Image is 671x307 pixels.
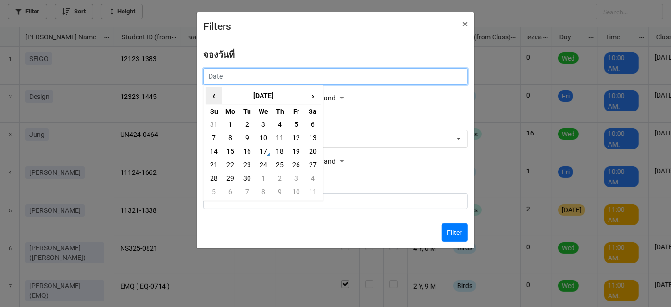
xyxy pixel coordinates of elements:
label: จองวันที่ [203,48,235,61]
td: 14 [206,145,222,158]
td: 15 [222,145,238,158]
th: Tu [239,104,255,118]
th: Sa [305,104,321,118]
span: › [305,88,321,104]
td: 11 [305,185,321,198]
td: 5 [206,185,222,198]
div: and [324,91,347,106]
td: 9 [272,185,288,198]
td: 9 [239,131,255,145]
div: Filters [203,19,441,35]
td: 21 [206,158,222,172]
td: 17 [255,145,272,158]
td: 20 [305,145,321,158]
td: 7 [239,185,255,198]
th: Mo [222,104,238,118]
span: × [462,18,468,30]
td: 27 [305,158,321,172]
td: 25 [272,158,288,172]
th: [DATE] [222,87,304,105]
td: 19 [288,145,304,158]
input: Date [203,68,468,85]
td: 10 [255,131,272,145]
td: 18 [272,145,288,158]
th: We [255,104,272,118]
td: 8 [222,131,238,145]
td: 1 [255,172,272,185]
td: 11 [272,131,288,145]
td: 30 [239,172,255,185]
th: Fr [288,104,304,118]
th: Th [272,104,288,118]
span: ‹ [206,88,222,104]
button: Filter [442,223,468,242]
td: 12 [288,131,304,145]
td: 8 [255,185,272,198]
td: 3 [288,172,304,185]
td: 13 [305,131,321,145]
td: 26 [288,158,304,172]
th: Su [206,104,222,118]
td: 1 [222,118,238,131]
td: 28 [206,172,222,185]
td: 2 [239,118,255,131]
td: 10 [288,185,304,198]
td: 6 [222,185,238,198]
td: 31 [206,118,222,131]
td: 16 [239,145,255,158]
td: 3 [255,118,272,131]
td: 7 [206,131,222,145]
td: 29 [222,172,238,185]
td: 6 [305,118,321,131]
td: 23 [239,158,255,172]
td: 5 [288,118,304,131]
td: 4 [305,172,321,185]
td: 22 [222,158,238,172]
td: 2 [272,172,288,185]
td: 24 [255,158,272,172]
div: and [324,155,347,169]
td: 4 [272,118,288,131]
